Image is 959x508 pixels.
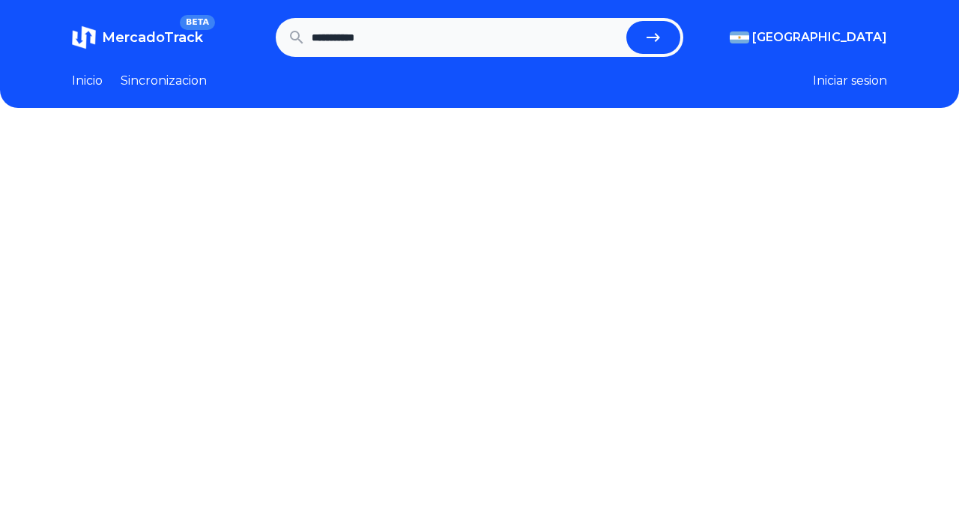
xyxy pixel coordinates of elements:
a: Inicio [72,72,103,90]
img: Argentina [730,31,749,43]
button: [GEOGRAPHIC_DATA] [730,28,887,46]
a: MercadoTrackBETA [72,25,203,49]
img: MercadoTrack [72,25,96,49]
a: Sincronizacion [121,72,207,90]
span: BETA [180,15,215,30]
span: [GEOGRAPHIC_DATA] [752,28,887,46]
button: Iniciar sesion [813,72,887,90]
span: MercadoTrack [102,29,203,46]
